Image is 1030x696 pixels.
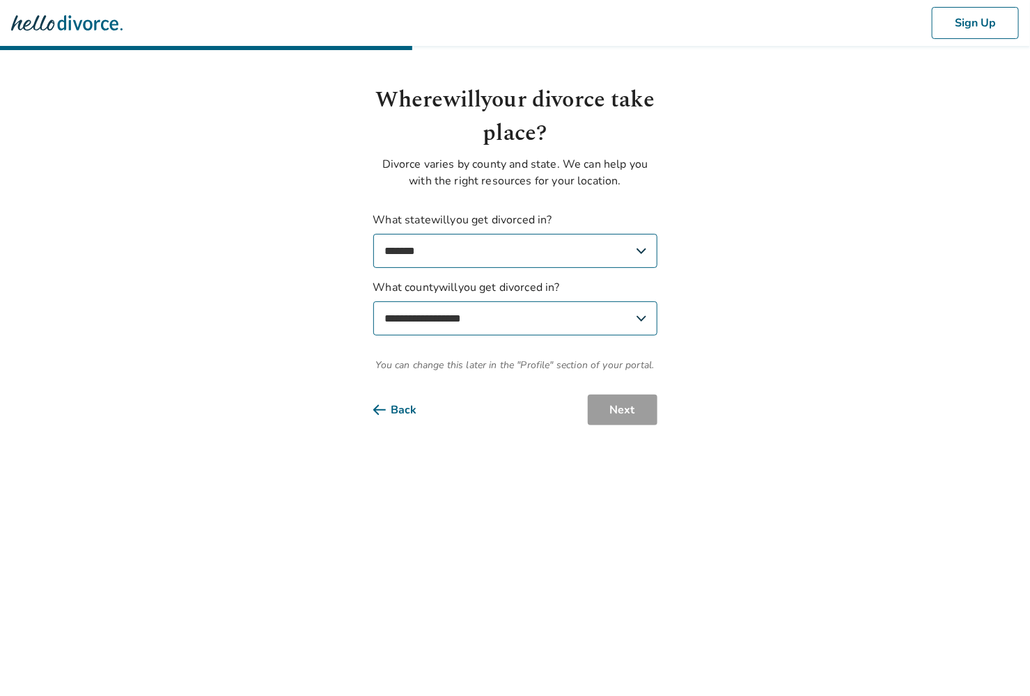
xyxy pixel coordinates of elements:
[373,301,657,335] select: What countywillyou get divorced in?
[373,395,439,425] button: Back
[373,156,657,189] p: Divorce varies by county and state. We can help you with the right resources for your location.
[373,212,657,268] label: What state will you get divorced in?
[373,84,657,150] h1: Where will your divorce take place?
[588,395,657,425] button: Next
[932,7,1019,39] button: Sign Up
[373,358,657,372] span: You can change this later in the "Profile" section of your portal.
[373,234,657,268] select: What statewillyou get divorced in?
[960,629,1030,696] iframe: Chat Widget
[11,9,123,37] img: Hello Divorce Logo
[373,279,657,335] label: What county will you get divorced in?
